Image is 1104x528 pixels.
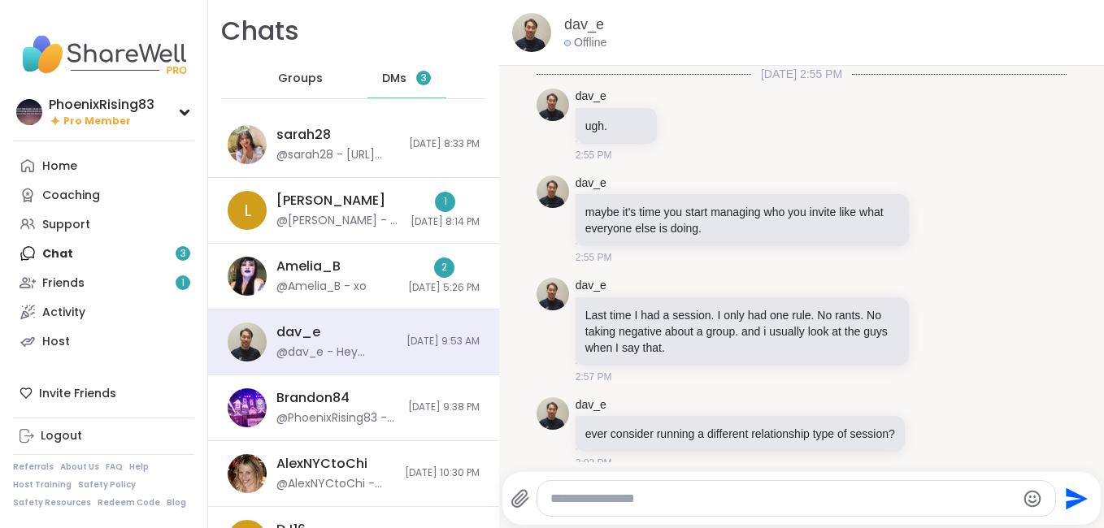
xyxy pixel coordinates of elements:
[276,192,385,210] div: [PERSON_NAME]
[537,89,569,121] img: https://sharewell-space-live.sfo3.digitaloceanspaces.com/user-generated/1992f098-aed8-493c-8991-e...
[60,461,99,473] a: About Us
[167,497,186,509] a: Blog
[537,175,569,208] img: https://sharewell-space-live.sfo3.digitaloceanspaces.com/user-generated/1992f098-aed8-493c-8991-e...
[576,278,606,294] a: dav_e
[576,175,606,192] a: dav_e
[751,66,852,82] span: [DATE] 2:55 PM
[228,125,267,164] img: https://sharewell-space-live.sfo3.digitaloceanspaces.com/user-generated/d02e5f80-7084-4cee-b150-2...
[276,410,398,426] div: @PhoenixRising83 - going to ambers at 11:00
[221,13,299,50] h1: Chats
[42,275,85,292] div: Friends
[585,307,899,356] p: Last time I had a session. I only had one rule. No rants. No taking negative about a group. and i...
[421,71,427,85] span: 3
[228,322,267,361] img: https://sharewell-space-live.sfo3.digitaloceanspaces.com/user-generated/1992f098-aed8-493c-8991-e...
[228,454,267,493] img: https://sharewell-space-live.sfo3.digitaloceanspaces.com/user-generated/044e8000-cae4-4fe4-b0b3-0...
[382,71,406,87] span: DMs
[276,344,397,361] div: @dav_e - Hey [PERSON_NAME]. I'm just crawling my way out of a very dark place. Thank you for your...
[550,491,1015,507] textarea: Type your message
[411,215,480,229] span: [DATE] 8:14 PM
[106,461,123,473] a: FAQ
[244,198,251,223] span: L
[16,99,42,125] img: PhoenixRising83
[178,190,191,203] iframe: Spotlight
[406,335,480,348] span: [DATE] 9:53 AM
[576,456,612,470] span: 3:03 PM
[13,268,194,297] a: Friends1
[78,479,136,491] a: Safety Policy
[276,323,320,341] div: dav_e
[13,210,194,239] a: Support
[42,305,85,321] div: Activity
[434,258,454,278] div: 2
[276,147,399,163] div: @sarah28 - [URL][DOMAIN_NAME]
[585,204,899,236] p: maybe it's time you start managing who you invite like what everyone else is doing.
[1023,489,1042,509] button: Emoji picker
[13,479,72,491] a: Host Training
[408,400,480,414] span: [DATE] 9:38 PM
[228,257,267,296] img: https://sharewell-space-live.sfo3.digitaloceanspaces.com/user-generated/4aa6f66e-8d54-43f7-a0af-a...
[98,497,160,509] a: Redeem Code
[13,297,194,327] a: Activity
[13,26,194,83] img: ShareWell Nav Logo
[564,35,606,51] div: Offline
[276,258,341,275] div: Amelia_B
[129,461,149,473] a: Help
[576,89,606,105] a: dav_e
[512,13,551,52] img: https://sharewell-space-live.sfo3.digitaloceanspaces.com/user-generated/1992f098-aed8-493c-8991-e...
[42,334,70,350] div: Host
[181,276,185,290] span: 1
[405,466,480,480] span: [DATE] 10:30 PM
[13,151,194,180] a: Home
[576,370,612,384] span: 2:57 PM
[13,497,91,509] a: Safety Resources
[13,180,194,210] a: Coaching
[13,379,194,408] div: Invite Friends
[42,188,100,204] div: Coaching
[41,428,82,444] div: Logout
[576,397,606,413] a: dav_e
[42,158,77,175] div: Home
[276,389,350,407] div: Brandon84
[1056,480,1093,517] button: Send
[63,115,131,128] span: Pro Member
[585,118,647,134] p: ugh.
[537,278,569,310] img: https://sharewell-space-live.sfo3.digitaloceanspaces.com/user-generated/1992f098-aed8-493c-8991-e...
[435,192,455,212] div: 1
[13,327,194,356] a: Host
[276,279,367,295] div: @Amelia_B - xo
[278,71,323,87] span: Groups
[576,250,612,265] span: 2:55 PM
[537,397,569,430] img: https://sharewell-space-live.sfo3.digitaloceanspaces.com/user-generated/1992f098-aed8-493c-8991-e...
[42,217,90,233] div: Support
[576,148,612,162] span: 2:55 PM
[276,213,401,229] div: @[PERSON_NAME] - Hi I hope you had a great day
[228,388,267,427] img: https://sharewell-space-live.sfo3.digitaloceanspaces.com/user-generated/fdc651fc-f3db-4874-9fa7-0...
[276,126,331,144] div: sarah28
[13,422,194,451] a: Logout
[276,455,367,473] div: AlexNYCtoChi
[49,96,154,114] div: PhoenixRising83
[408,281,480,295] span: [DATE] 5:26 PM
[276,476,395,492] div: @AlexNYCtoChi - [URL][DOMAIN_NAME]
[585,426,895,442] p: ever consider running a different relationship type of session?
[13,461,54,473] a: Referrals
[409,137,480,151] span: [DATE] 8:33 PM
[564,15,604,35] a: dav_e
